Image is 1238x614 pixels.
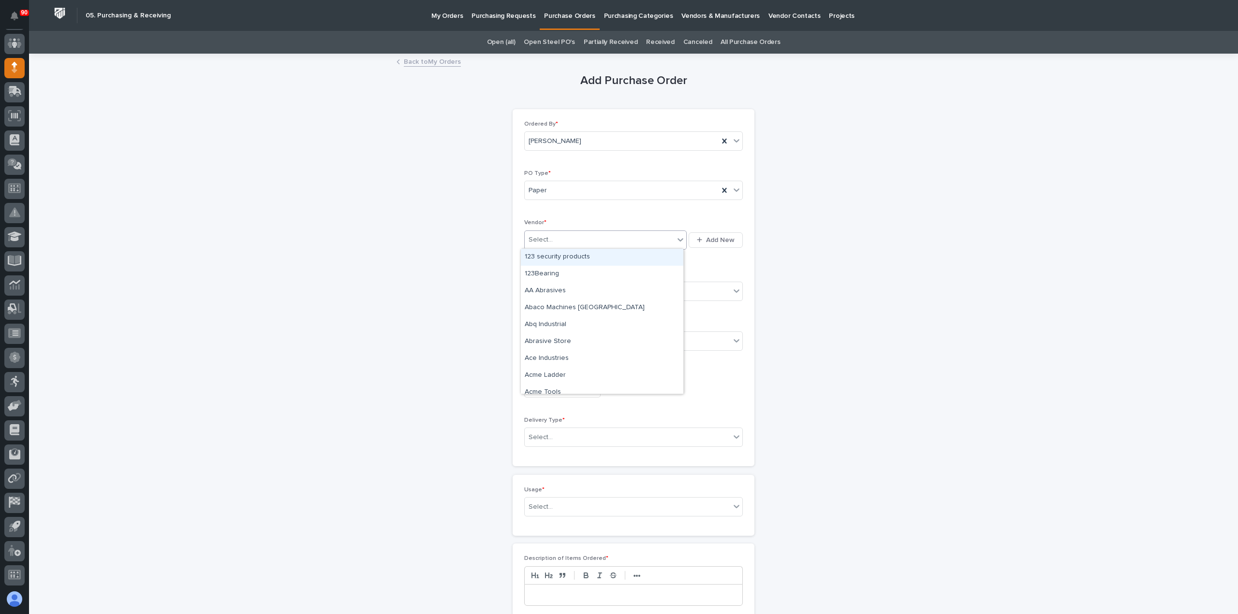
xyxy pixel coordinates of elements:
[51,4,69,22] img: Workspace Logo
[521,384,683,401] div: Acme Tools
[521,300,683,316] div: Abaco Machines USA
[521,333,683,350] div: Abrasive Store
[524,31,575,54] a: Open Steel PO's
[521,316,683,333] div: Abq Industrial
[584,31,637,54] a: Partially Received
[521,283,683,300] div: AA Abrasives
[86,12,171,20] h2: 05. Purchasing & Receiving
[689,232,743,248] button: Add New
[524,556,608,561] span: Description of Items Ordered
[524,121,558,127] span: Ordered By
[529,186,547,196] span: Paper
[521,266,683,283] div: 123Bearing
[529,136,581,146] span: [PERSON_NAME]
[683,31,712,54] a: Canceled
[524,417,565,423] span: Delivery Type
[521,367,683,384] div: Acme Ladder
[21,9,28,16] p: 90
[646,31,675,54] a: Received
[529,235,553,245] div: Select...
[487,31,516,54] a: Open (all)
[524,487,545,493] span: Usage
[521,350,683,367] div: Ace Industries
[521,249,683,266] div: 123 security products
[404,56,461,67] a: Back toMy Orders
[4,6,25,26] button: Notifications
[529,502,553,512] div: Select...
[524,171,551,176] span: PO Type
[4,589,25,609] button: users-avatar
[634,572,641,580] strong: •••
[706,236,735,244] span: Add New
[524,220,546,226] span: Vendor
[630,570,644,581] button: •••
[12,12,25,27] div: Notifications90
[529,432,553,443] div: Select...
[513,74,754,88] h1: Add Purchase Order
[721,31,780,54] a: All Purchase Orders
